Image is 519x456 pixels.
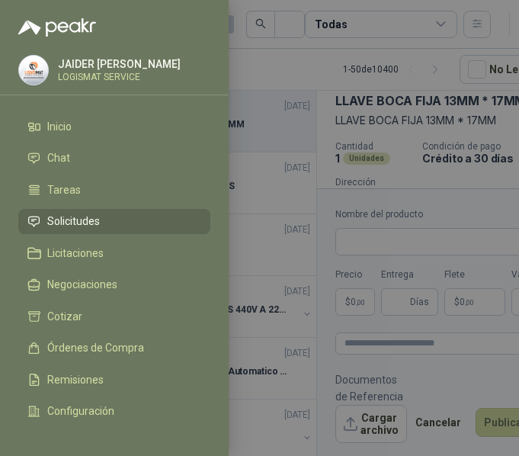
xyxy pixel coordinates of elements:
[18,240,210,266] a: Licitaciones
[58,72,181,82] p: LOGISMAT SERVICE
[18,336,210,361] a: Órdenes de Compra
[47,405,114,417] span: Configuración
[18,177,210,203] a: Tareas
[19,56,48,85] img: Company Logo
[47,184,81,196] span: Tareas
[18,367,210,393] a: Remisiones
[18,18,96,37] img: Logo peakr
[58,59,181,69] p: JAIDER [PERSON_NAME]
[18,114,210,140] a: Inicio
[18,272,210,298] a: Negociaciones
[18,303,210,329] a: Cotizar
[47,120,72,133] span: Inicio
[47,310,82,323] span: Cotizar
[18,146,210,172] a: Chat
[47,152,70,164] span: Chat
[47,342,144,354] span: Órdenes de Compra
[47,278,117,291] span: Negociaciones
[47,374,104,386] span: Remisiones
[47,215,100,227] span: Solicitudes
[18,399,210,425] a: Configuración
[18,209,210,235] a: Solicitudes
[47,247,104,259] span: Licitaciones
